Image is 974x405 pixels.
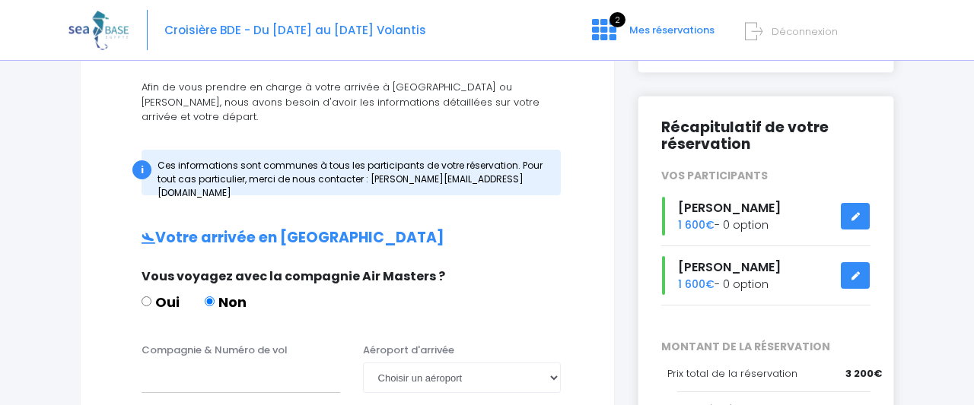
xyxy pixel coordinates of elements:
a: 2 Mes réservations [580,28,724,43]
input: Non [205,296,215,306]
span: 1 600€ [678,217,715,233]
span: Vous voyagez avec la compagnie Air Masters ? [142,267,445,285]
span: Prix total de la réservation [667,366,797,381]
span: Mes réservations [629,23,715,37]
div: - 0 option [650,197,882,236]
div: VOS PARTICIPANTS [650,168,882,184]
span: Déconnexion [772,24,838,39]
span: 2 [610,12,625,27]
label: Aéroport d'arrivée [363,343,454,358]
label: Non [205,292,247,312]
span: MONTANT DE LA RÉSERVATION [650,339,882,355]
h2: Votre arrivée en [GEOGRAPHIC_DATA] [111,229,584,247]
div: - 0 option [650,256,882,295]
span: 3 200€ [845,366,882,381]
label: Compagnie & Numéro de vol [142,343,288,358]
label: Oui [142,292,180,312]
span: 1 600€ [678,277,715,292]
span: [PERSON_NAME] [678,199,781,217]
p: Afin de vous prendre en charge à votre arrivée à [GEOGRAPHIC_DATA] ou [PERSON_NAME], nous avons b... [111,80,584,125]
span: [PERSON_NAME] [678,258,781,276]
span: Croisière BDE - Du [DATE] au [DATE] Volantis [164,22,426,38]
h2: Récapitulatif de votre réservation [661,119,871,154]
div: Ces informations sont communes à tous les participants de votre réservation. Pour tout cas partic... [142,150,561,195]
div: i [132,160,151,179]
input: Oui [142,296,151,306]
